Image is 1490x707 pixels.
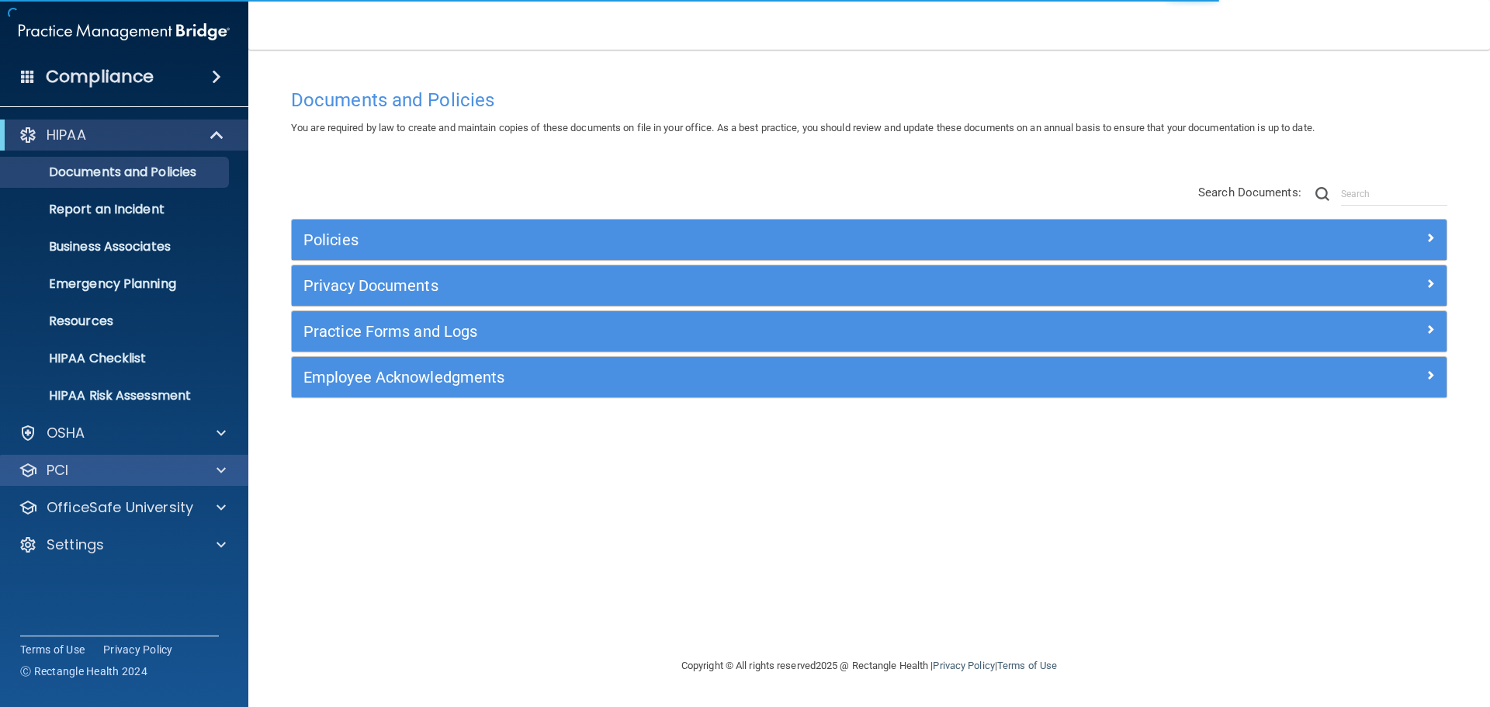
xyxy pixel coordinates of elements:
p: Business Associates [10,239,222,255]
p: Documents and Policies [10,165,222,180]
h4: Documents and Policies [291,90,1447,110]
p: OSHA [47,424,85,442]
a: Terms of Use [20,642,85,657]
span: Search Documents: [1198,185,1301,199]
p: Resources [10,314,222,329]
a: Privacy Policy [933,660,994,671]
a: OfficeSafe University [19,498,226,517]
a: PCI [19,461,226,480]
img: PMB logo [19,16,230,47]
h4: Compliance [46,66,154,88]
p: Report an Incident [10,202,222,217]
p: HIPAA [47,126,86,144]
div: Copyright © All rights reserved 2025 @ Rectangle Health | | [586,641,1152,691]
a: Terms of Use [997,660,1057,671]
h5: Privacy Documents [303,277,1146,294]
a: Practice Forms and Logs [303,319,1435,344]
a: Employee Acknowledgments [303,365,1435,390]
p: Settings [47,535,104,554]
a: Privacy Policy [103,642,173,657]
p: HIPAA Checklist [10,351,222,366]
span: You are required by law to create and maintain copies of these documents on file in your office. ... [291,122,1315,133]
input: Search [1341,182,1447,206]
a: Privacy Documents [303,273,1435,298]
p: Emergency Planning [10,276,222,292]
a: HIPAA [19,126,225,144]
a: OSHA [19,424,226,442]
img: ic-search.3b580494.png [1315,187,1329,201]
h5: Policies [303,231,1146,248]
p: HIPAA Risk Assessment [10,388,222,404]
h5: Practice Forms and Logs [303,323,1146,340]
p: OfficeSafe University [47,498,193,517]
a: Settings [19,535,226,554]
h5: Employee Acknowledgments [303,369,1146,386]
span: Ⓒ Rectangle Health 2024 [20,664,147,679]
a: Policies [303,227,1435,252]
p: PCI [47,461,68,480]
